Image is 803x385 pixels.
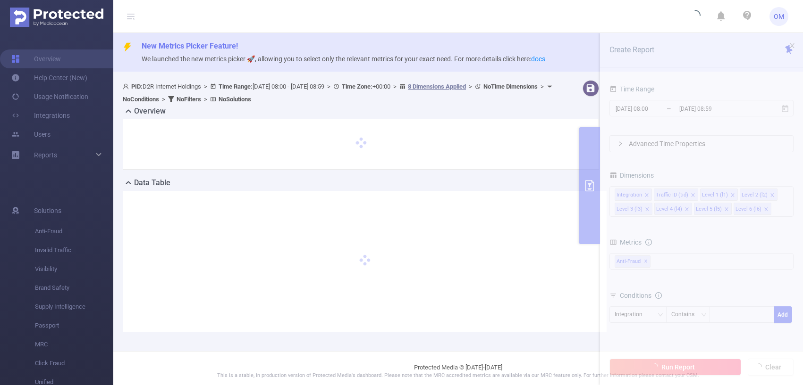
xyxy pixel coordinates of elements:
[35,297,113,316] span: Supply Intelligence
[123,83,131,90] i: icon: user
[177,96,201,103] b: No Filters
[123,83,555,103] span: D2R Internet Holdings [DATE] 08:00 - [DATE] 08:59 +00:00
[538,83,547,90] span: >
[219,83,253,90] b: Time Range:
[159,96,168,103] span: >
[35,222,113,241] span: Anti-Fraud
[35,335,113,354] span: MRC
[408,83,466,90] u: 8 Dimensions Applied
[134,177,170,188] h2: Data Table
[134,106,166,117] h2: Overview
[35,354,113,373] span: Click Fraud
[342,83,372,90] b: Time Zone:
[390,83,399,90] span: >
[35,279,113,297] span: Brand Safety
[324,83,333,90] span: >
[219,96,251,103] b: No Solutions
[35,241,113,260] span: Invalid Traffic
[123,42,132,52] i: icon: thunderbolt
[531,55,545,63] a: docs
[11,68,87,87] a: Help Center (New)
[483,83,538,90] b: No Time Dimensions
[466,83,475,90] span: >
[34,146,57,164] a: Reports
[201,83,210,90] span: >
[10,8,103,27] img: Protected Media
[11,125,51,144] a: Users
[137,372,779,380] p: This is a stable, in production version of Protected Media's dashboard. Please note that the MRC ...
[142,41,238,50] span: New Metrics Picker Feature!
[201,96,210,103] span: >
[689,10,701,23] i: icon: loading
[131,83,143,90] b: PID:
[789,42,795,49] i: icon: close
[789,41,795,51] button: icon: close
[34,201,61,220] span: Solutions
[11,49,61,68] a: Overview
[35,260,113,279] span: Visibility
[123,96,159,103] b: No Conditions
[774,7,784,26] span: OM
[35,316,113,335] span: Passport
[34,151,57,159] span: Reports
[11,106,70,125] a: Integrations
[142,55,545,63] span: We launched the new metrics picker 🚀, allowing you to select only the relevant metrics for your e...
[11,87,88,106] a: Usage Notification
